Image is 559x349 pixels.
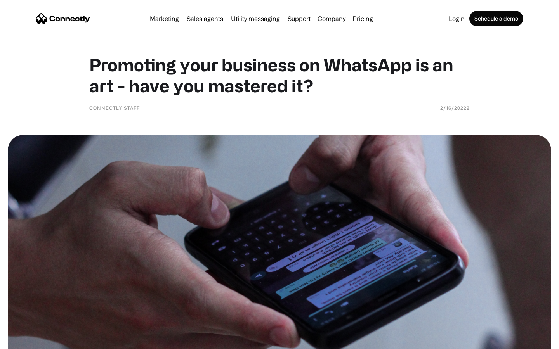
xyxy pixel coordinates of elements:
aside: Language selected: English [8,335,47,346]
a: Schedule a demo [469,11,523,26]
div: Connectly Staff [89,104,140,112]
a: Login [446,16,468,22]
a: Pricing [349,16,376,22]
div: Company [318,13,345,24]
ul: Language list [16,335,47,346]
a: Utility messaging [228,16,283,22]
h1: Promoting your business on WhatsApp is an art - have you mastered it? [89,54,470,96]
a: Sales agents [184,16,226,22]
div: 2/16/20222 [440,104,470,112]
a: Support [285,16,314,22]
a: Marketing [147,16,182,22]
